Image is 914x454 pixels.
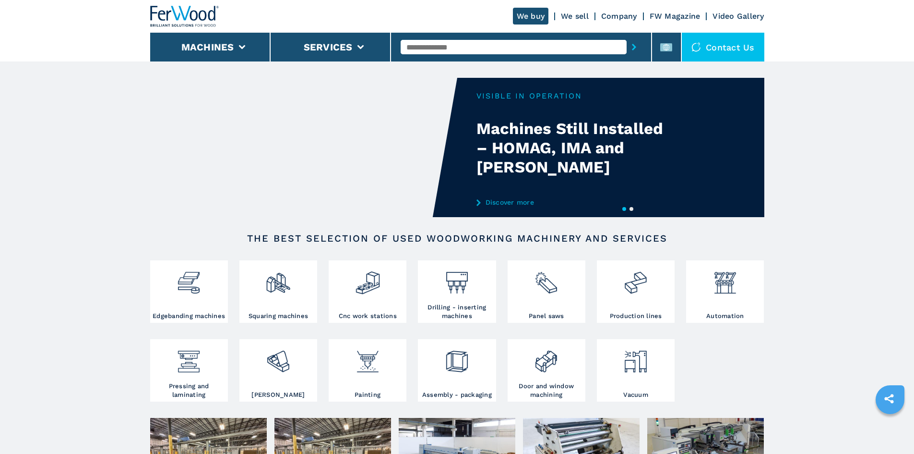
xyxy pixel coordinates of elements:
[150,6,219,27] img: Ferwood
[561,12,589,21] a: We sell
[629,207,633,211] button: 2
[601,12,637,21] a: Company
[150,78,457,217] video: Your browser does not support the video tag.
[444,263,470,295] img: foratrici_inseritrici_2.png
[265,342,291,374] img: levigatrici_2.png
[418,260,496,323] a: Drilling - inserting machines
[355,263,380,295] img: centro_di_lavoro_cnc_2.png
[176,342,202,374] img: pressa-strettoia.png
[534,342,559,374] img: lavorazione_porte_finestre_2.png
[251,391,305,399] h3: [PERSON_NAME]
[422,391,492,399] h3: Assembly - packaging
[610,312,662,320] h3: Production lines
[150,260,228,323] a: Edgebanding machines
[650,12,700,21] a: FW Magazine
[623,263,648,295] img: linee_di_produzione_2.png
[329,339,406,402] a: Painting
[682,33,764,61] div: Contact us
[153,382,226,399] h3: Pressing and laminating
[444,342,470,374] img: montaggio_imballaggio_2.png
[476,198,665,206] a: Discover more
[304,41,353,53] button: Services
[150,339,228,402] a: Pressing and laminating
[597,260,675,323] a: Production lines
[249,312,308,320] h3: Squaring machines
[181,41,234,53] button: Machines
[510,382,583,399] h3: Door and window machining
[420,303,493,320] h3: Drilling - inserting machines
[355,391,380,399] h3: Painting
[597,339,675,402] a: Vacuum
[529,312,564,320] h3: Panel saws
[623,342,648,374] img: aspirazione_1.png
[686,260,764,323] a: Automation
[239,260,317,323] a: Squaring machines
[706,312,744,320] h3: Automation
[508,260,585,323] a: Panel saws
[712,12,764,21] a: Video Gallery
[691,42,701,52] img: Contact us
[513,8,549,25] a: We buy
[418,339,496,402] a: Assembly - packaging
[622,207,626,211] button: 1
[176,263,202,295] img: bordatrici_1.png
[339,312,397,320] h3: Cnc work stations
[265,263,291,295] img: squadratrici_2.png
[534,263,559,295] img: sezionatrici_2.png
[153,312,225,320] h3: Edgebanding machines
[355,342,380,374] img: verniciatura_1.png
[329,260,406,323] a: Cnc work stations
[181,233,734,244] h2: The best selection of used woodworking machinery and services
[623,391,648,399] h3: Vacuum
[877,387,901,411] a: sharethis
[508,339,585,402] a: Door and window machining
[627,36,641,58] button: submit-button
[239,339,317,402] a: [PERSON_NAME]
[712,263,738,295] img: automazione.png
[873,411,907,447] iframe: Chat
